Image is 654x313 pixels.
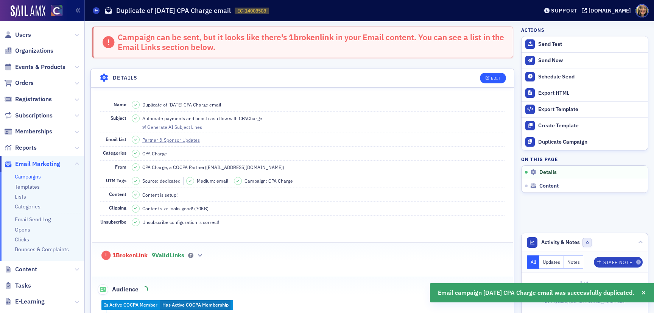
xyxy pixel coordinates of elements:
[480,73,506,83] button: Edit
[142,101,221,108] span: Duplicate of [DATE] CPA Charge email
[15,31,31,39] span: Users
[100,219,126,225] span: Unsubscribe
[582,8,634,13] button: [DOMAIN_NAME]
[142,136,207,143] a: Partner & Sponsor Updates
[538,139,644,146] div: Duplicate Campaign
[15,297,45,306] span: E-Learning
[521,27,545,33] h4: Actions
[522,85,648,101] a: Export HTML
[142,164,284,171] span: CPA Charge, a COCPA Partner ( [EMAIL_ADDRESS][DOMAIN_NAME] )
[15,246,69,253] a: Bounces & Complaints
[522,36,648,52] button: Send Test
[538,41,644,48] div: Send Test
[522,69,648,85] button: Schedule Send
[118,32,505,52] div: Campaign can be sent, but it looks like there's in your Email content. You can see a list in the ...
[15,265,37,274] span: Content
[15,144,37,152] span: Reports
[114,101,126,107] span: Name
[539,255,564,269] button: Updates
[109,205,126,211] span: Clipping
[522,101,648,117] a: Export Template
[564,255,584,269] button: Notes
[142,191,178,198] span: Content is setup!
[15,47,53,55] span: Organizations
[635,4,649,17] span: Profile
[45,5,62,18] a: View Homepage
[4,160,60,168] a: Email Marketing
[538,57,644,64] div: Send Now
[438,288,634,297] span: Email campaign [DATE] CPA Charge email was successfully duplicated.
[11,5,45,17] img: SailAMX
[109,191,126,197] span: Content
[142,150,167,157] div: CPA Charge
[4,95,52,103] a: Registrations
[142,123,202,130] button: Generate AI Subject Lines
[142,219,219,225] span: Unsubscribe configuration is correct!
[15,127,52,136] span: Memberships
[244,177,293,184] span: Campaign: CPA Charge
[15,63,65,71] span: Events & Products
[152,252,184,259] span: 9 Valid Links
[4,63,65,71] a: Events & Products
[538,106,644,113] div: Export Template
[106,136,126,142] span: Email List
[142,205,209,212] span: Content size looks good! (70KB)
[4,111,53,120] a: Subscriptions
[539,169,557,176] span: Details
[15,282,31,290] span: Tasks
[491,76,500,80] div: Edit
[538,122,644,129] div: Create Template
[103,150,126,156] span: Categories
[142,115,262,122] span: Automate payments and boost cash flow with CPACharge
[4,282,31,290] a: Tasks
[527,255,540,269] button: All
[142,177,181,184] span: Source: dedicated
[147,125,202,129] div: Generate AI Subject Lines
[111,115,126,121] span: Subject
[4,144,37,152] a: Reports
[289,32,334,42] strong: 1 broken link
[4,297,45,306] a: E-Learning
[15,160,60,168] span: Email Marketing
[15,111,53,120] span: Subscriptions
[116,6,231,15] h1: Duplicate of [DATE] CPA Charge email
[4,127,52,136] a: Memberships
[522,52,648,69] button: Send Now
[4,47,53,55] a: Organizations
[541,238,580,246] span: Activity & Notes
[522,117,648,134] a: Create Template
[197,177,228,184] span: Medium: email
[4,265,37,274] a: Content
[582,238,592,247] span: 0
[539,183,559,189] span: Content
[15,193,26,200] a: Lists
[98,284,139,295] span: Audience
[538,74,644,80] div: Schedule Send
[15,236,29,243] a: Clicks
[4,31,31,39] a: Users
[115,164,126,170] span: From
[15,95,52,103] span: Registrations
[589,7,631,14] div: [DOMAIN_NAME]
[106,177,126,183] span: UTM Tags
[15,173,41,180] a: Campaigns
[594,257,643,268] button: Staff Note
[521,156,648,163] h4: On this page
[113,74,138,82] h4: Details
[15,203,40,210] a: Categories
[112,252,148,259] span: 1 Broken Link
[4,79,34,87] a: Orders
[237,8,266,14] span: EC-14008508
[522,134,648,150] button: Duplicate Campaign
[603,260,632,264] div: Staff Note
[15,79,34,87] span: Orders
[51,5,62,17] img: SailAMX
[15,216,51,223] a: Email Send Log
[15,183,40,190] a: Templates
[551,7,577,14] div: Support
[15,226,30,233] a: Opens
[538,90,644,97] div: Export HTML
